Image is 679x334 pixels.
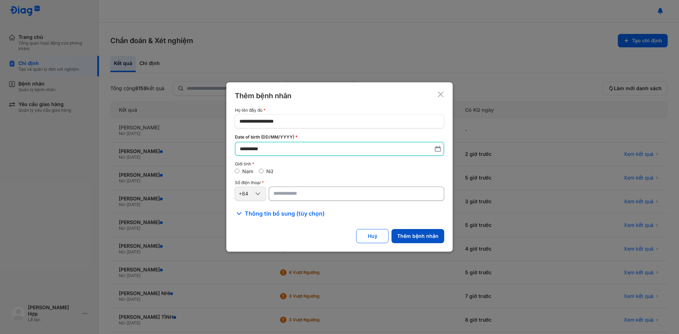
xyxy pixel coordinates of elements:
[356,229,389,243] button: Huỷ
[391,229,444,243] button: Thêm bệnh nhân
[235,180,444,185] div: Số điện thoại
[266,168,273,174] label: Nữ
[239,191,254,197] div: +84
[235,91,291,101] div: Thêm bệnh nhân
[242,168,253,174] label: Nam
[235,108,444,113] div: Họ tên đầy đủ
[235,134,444,140] div: Date of birth (DD/MM/YYYY)
[245,209,325,218] span: Thông tin bổ sung (tùy chọn)
[235,162,444,166] div: Giới tính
